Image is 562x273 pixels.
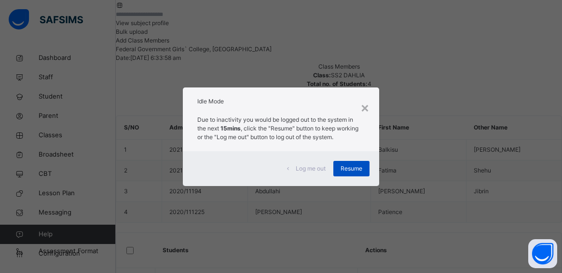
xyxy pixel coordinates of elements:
[197,115,365,142] p: Due to inactivity you would be logged out to the system in the next , click the "Resume" button t...
[528,239,557,268] button: Open asap
[197,97,365,106] h2: Idle Mode
[296,164,326,173] span: Log me out
[360,97,370,117] div: ×
[341,164,362,173] span: Resume
[220,125,241,132] strong: 15mins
